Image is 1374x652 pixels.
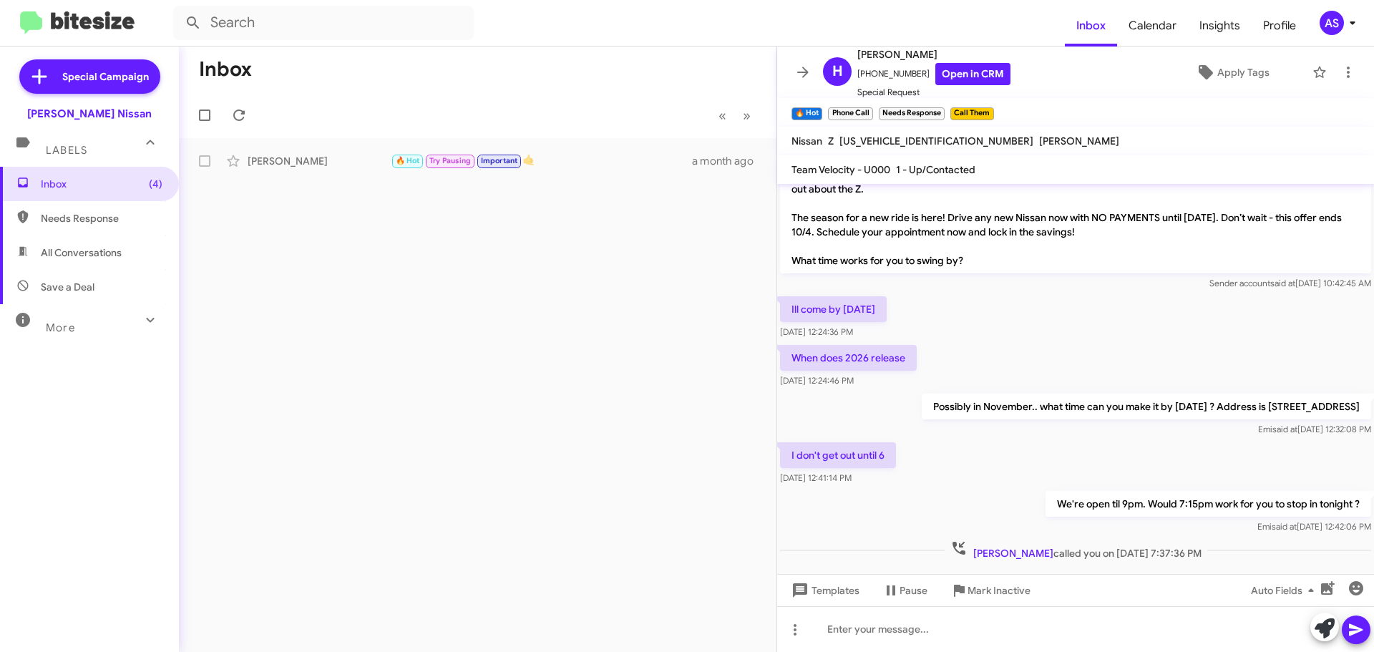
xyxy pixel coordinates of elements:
[780,345,917,371] p: When does 2026 release
[1117,5,1188,47] a: Calendar
[391,152,692,169] div: 🤙
[1188,5,1252,47] a: Insights
[950,107,993,120] small: Call Them
[396,156,420,165] span: 🔥 Hot
[832,60,843,83] span: H
[1257,521,1371,532] span: Emi [DATE] 12:42:06 PM
[791,163,890,176] span: Team Velocity - U000
[1039,135,1119,147] span: [PERSON_NAME]
[46,321,75,334] span: More
[1239,578,1331,603] button: Auto Fields
[939,578,1042,603] button: Mark Inactive
[780,472,852,483] span: [DATE] 12:41:14 PM
[1252,5,1307,47] a: Profile
[710,101,735,130] button: Previous
[780,375,854,386] span: [DATE] 12:24:46 PM
[1251,578,1320,603] span: Auto Fields
[780,162,1371,273] p: Hi [PERSON_NAME] it's [PERSON_NAME], General Sales Manager at [PERSON_NAME] Nissan. Thanks again ...
[481,156,518,165] span: Important
[1307,11,1358,35] button: AS
[780,442,896,468] p: I don't get out until 6
[968,578,1030,603] span: Mark Inactive
[789,578,859,603] span: Templates
[777,578,871,603] button: Templates
[1270,278,1295,288] span: said at
[199,58,252,81] h1: Inbox
[62,69,149,84] span: Special Campaign
[839,135,1033,147] span: [US_VEHICLE_IDENTIFICATION_NUMBER]
[248,154,391,168] div: [PERSON_NAME]
[791,135,822,147] span: Nissan
[780,326,853,337] span: [DATE] 12:24:36 PM
[1272,521,1297,532] span: said at
[922,394,1371,419] p: Possibly in November.. what time can you make it by [DATE] ? Address is [STREET_ADDRESS]
[896,163,975,176] span: 1 - Up/Contacted
[879,107,945,120] small: Needs Response
[973,547,1053,560] span: [PERSON_NAME]
[27,107,152,121] div: [PERSON_NAME] Nissan
[1209,278,1371,288] span: Sender account [DATE] 10:42:45 AM
[828,135,834,147] span: Z
[1272,424,1297,434] span: said at
[1217,59,1270,85] span: Apply Tags
[41,177,162,191] span: Inbox
[935,63,1010,85] a: Open in CRM
[1159,59,1305,85] button: Apply Tags
[857,46,1010,63] span: [PERSON_NAME]
[19,59,160,94] a: Special Campaign
[828,107,872,120] small: Phone Call
[1046,491,1371,517] p: We're open til 9pm. Would 7:15pm work for you to stop in tonight ?
[734,101,759,130] button: Next
[871,578,939,603] button: Pause
[780,296,887,322] p: Ill come by [DATE]
[791,107,822,120] small: 🔥 Hot
[692,154,765,168] div: a month ago
[41,245,122,260] span: All Conversations
[149,177,162,191] span: (4)
[945,540,1207,560] span: called you on [DATE] 7:37:36 PM
[1258,424,1371,434] span: Emi [DATE] 12:32:08 PM
[41,211,162,225] span: Needs Response
[1320,11,1344,35] div: AS
[1065,5,1117,47] a: Inbox
[173,6,474,40] input: Search
[718,107,726,125] span: «
[743,107,751,125] span: »
[429,156,471,165] span: Try Pausing
[857,85,1010,99] span: Special Request
[46,144,87,157] span: Labels
[41,280,94,294] span: Save a Deal
[857,63,1010,85] span: [PHONE_NUMBER]
[711,101,759,130] nav: Page navigation example
[900,578,927,603] span: Pause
